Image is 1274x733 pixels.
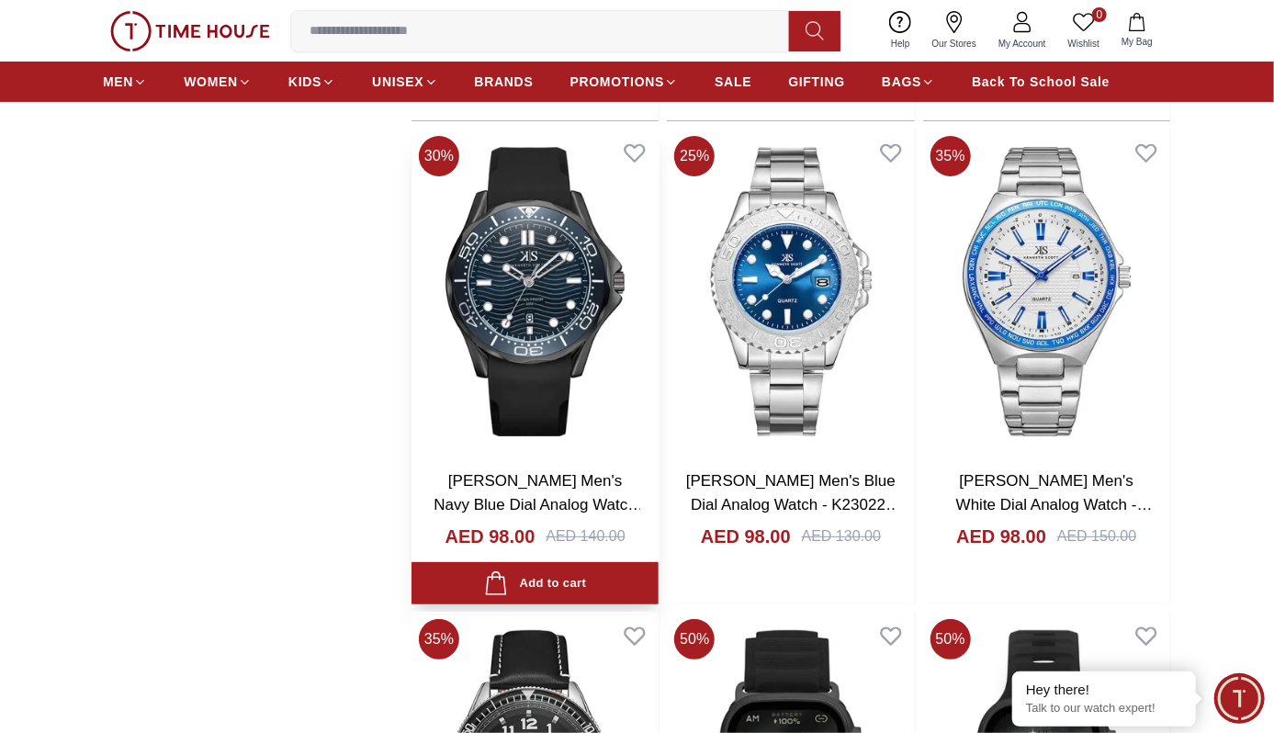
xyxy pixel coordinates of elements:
a: [PERSON_NAME] Men's White Dial Analog Watch - K23027-SBSWL [956,472,1153,536]
span: 35 % [930,136,971,176]
a: WOMEN [184,65,252,98]
a: SALE [715,65,751,98]
a: [PERSON_NAME] Men's Navy Blue Dial Analog Watch - K22009-BSBN [434,472,643,536]
h4: AED 98.00 [701,524,791,549]
a: Help [880,7,921,54]
div: AED 150.00 [1057,525,1136,547]
span: My Bag [1114,35,1160,49]
a: [PERSON_NAME] Men's Blue Dial Analog Watch - K23022-SBSL [686,472,901,536]
div: Add to cart [484,571,586,596]
a: Our Stores [921,7,987,54]
span: BAGS [882,73,921,91]
a: BRANDS [475,65,534,98]
span: My Account [991,37,1054,51]
span: 50 % [930,619,971,660]
a: 0Wishlist [1057,7,1111,54]
div: Hey there! [1026,681,1182,699]
span: PROMOTIONS [570,73,665,91]
h4: AED 98.00 [956,524,1046,549]
p: Talk to our watch expert! [1026,701,1182,716]
span: SALE [715,73,751,91]
span: Back To School Sale [972,73,1110,91]
span: KIDS [288,73,321,91]
div: AED 140.00 [546,525,625,547]
span: 0 [1092,7,1107,22]
button: Add to cart [412,562,659,605]
a: BAGS [882,65,935,98]
span: WOMEN [184,73,238,91]
img: ... [110,11,270,51]
a: PROMOTIONS [570,65,679,98]
span: Wishlist [1061,37,1107,51]
img: Kenneth Scott Men's Navy Blue Dial Analog Watch - K22009-BSBN [412,129,659,456]
a: GIFTING [788,65,845,98]
a: KIDS [288,65,335,98]
span: Our Stores [925,37,984,51]
span: MEN [103,73,133,91]
span: UNISEX [372,73,423,91]
h4: AED 98.00 [445,524,536,549]
span: 30 % [419,136,459,176]
div: AED 130.00 [802,525,881,547]
span: BRANDS [475,73,534,91]
span: GIFTING [788,73,845,91]
span: 25 % [674,136,715,176]
img: Kenneth Scott Men's White Dial Analog Watch - K23027-SBSWL [923,129,1170,456]
a: MEN [103,65,147,98]
img: Kenneth Scott Men's Blue Dial Analog Watch - K23022-SBSL [667,129,914,456]
button: My Bag [1111,9,1164,52]
div: Chat Widget [1214,673,1265,724]
a: UNISEX [372,65,437,98]
span: 50 % [674,619,715,660]
a: Back To School Sale [972,65,1110,98]
span: Help [884,37,918,51]
span: 35 % [419,619,459,660]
